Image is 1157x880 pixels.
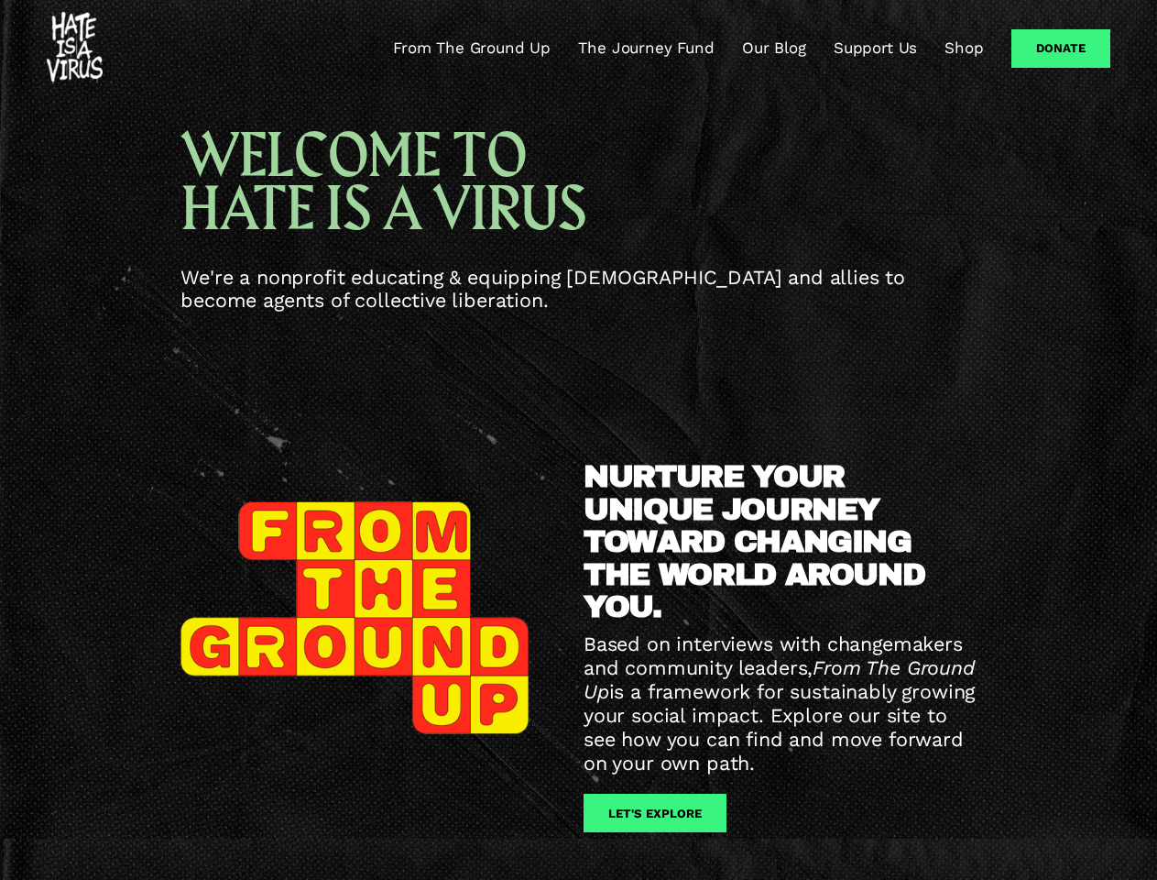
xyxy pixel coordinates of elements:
em: From The Ground Up [584,656,981,703]
a: Shop [944,38,983,60]
span: Based on interviews with changemakers and community leaders, is a framework for sustainably growi... [584,632,981,774]
a: The Journey Fund [578,38,714,60]
a: Donate [1011,29,1110,68]
span: We're a nonprofit educating & equipping [DEMOGRAPHIC_DATA] and allies to become agents of collect... [180,266,911,313]
strong: NURTURE YOUR UNIQUE JOURNEY TOWARD CHANGING THE WORLD AROUND YOU. [584,459,933,623]
a: let's explore [584,794,726,832]
a: Support Us [834,38,917,60]
span: WELCOME TO HATE IS A VIRUS [180,118,585,248]
a: From The Ground Up [393,38,551,60]
img: #HATEISAVIRUS [47,12,103,85]
a: Our Blog [742,38,806,60]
